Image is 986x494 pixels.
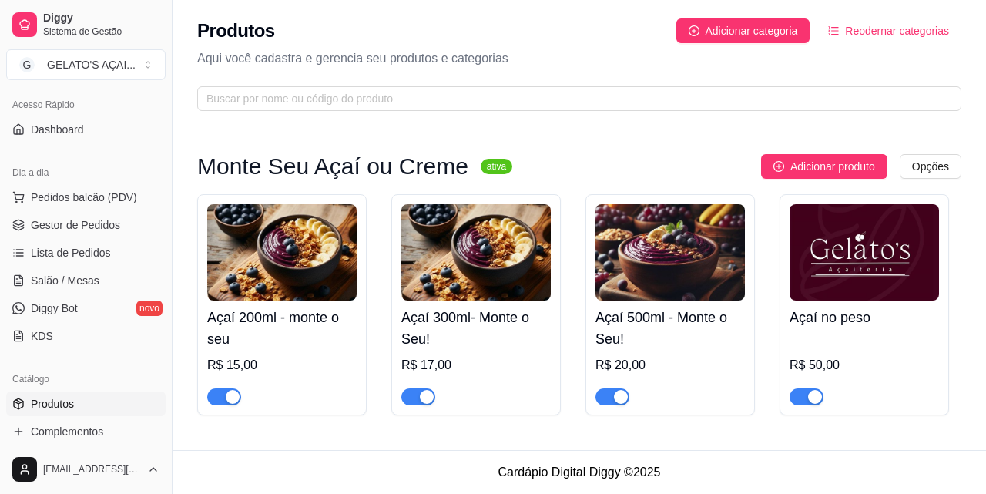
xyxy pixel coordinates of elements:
a: DiggySistema de Gestão [6,6,166,43]
span: [EMAIL_ADDRESS][DOMAIN_NAME] [43,463,141,476]
img: product-image [790,204,939,301]
div: R$ 50,00 [790,356,939,375]
span: KDS [31,328,53,344]
button: [EMAIL_ADDRESS][DOMAIN_NAME] [6,451,166,488]
h4: Açaí 200ml - monte o seu [207,307,357,350]
span: Complementos [31,424,103,439]
span: Adicionar produto [790,158,875,175]
button: Pedidos balcão (PDV) [6,185,166,210]
span: Lista de Pedidos [31,245,111,260]
div: Catálogo [6,367,166,392]
h4: Açaí 500ml - Monte o Seu! [595,307,745,350]
a: Diggy Botnovo [6,296,166,321]
span: Opções [912,158,949,175]
img: product-image [401,204,551,301]
button: Adicionar produto [761,154,887,179]
span: plus-circle [689,25,699,36]
a: Produtos [6,392,166,416]
button: Select a team [6,49,166,80]
a: Dashboard [6,117,166,142]
span: Diggy Bot [31,301,78,316]
a: KDS [6,324,166,348]
div: Acesso Rápido [6,92,166,117]
div: Dia a dia [6,160,166,185]
div: GELATO'S AÇAI ... [47,57,136,72]
img: product-image [595,204,745,301]
div: R$ 15,00 [207,356,357,375]
img: product-image [207,204,357,301]
span: Salão / Mesas [31,273,99,288]
button: Opções [900,154,961,179]
span: Diggy [43,12,159,25]
span: Pedidos balcão (PDV) [31,190,137,205]
span: ordered-list [828,25,839,36]
span: Reodernar categorias [845,22,949,39]
span: plus-circle [773,161,784,172]
h4: Açaí 300ml- Monte o Seu! [401,307,551,350]
a: Complementos [6,419,166,444]
footer: Cardápio Digital Diggy © 2025 [173,450,986,494]
div: R$ 20,00 [595,356,745,375]
span: Gestor de Pedidos [31,217,120,233]
button: Reodernar categorias [816,18,961,43]
h3: Monte Seu Açaí ou Creme [197,157,468,176]
a: Gestor de Pedidos [6,213,166,237]
span: Sistema de Gestão [43,25,159,38]
input: Buscar por nome ou código do produto [206,90,940,107]
h4: Açaí no peso [790,307,939,328]
button: Adicionar categoria [676,18,810,43]
a: Salão / Mesas [6,268,166,293]
p: Aqui você cadastra e gerencia seu produtos e categorias [197,49,961,68]
span: G [19,57,35,72]
div: R$ 17,00 [401,356,551,375]
h2: Produtos [197,18,275,43]
span: Adicionar categoria [706,22,798,39]
span: Produtos [31,396,74,412]
sup: ativa [481,159,512,174]
a: Lista de Pedidos [6,240,166,265]
span: Dashboard [31,122,84,137]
